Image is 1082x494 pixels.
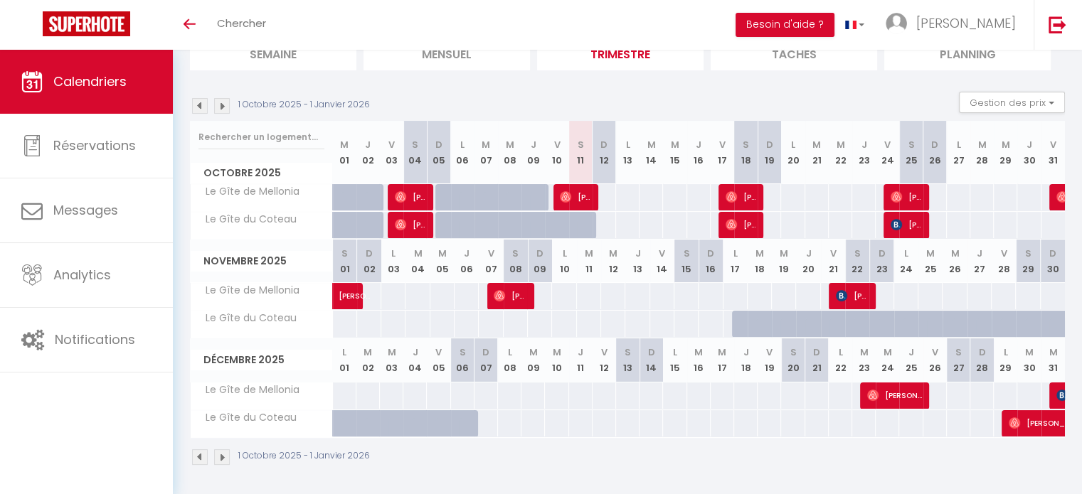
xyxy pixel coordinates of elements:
th: 28 [992,240,1016,283]
span: Analytics [53,266,111,284]
abbr: L [626,138,630,151]
abbr: M [950,247,959,260]
th: 24 [894,240,918,283]
li: Semaine [190,36,356,70]
abbr: L [342,345,346,359]
th: 10 [545,338,568,382]
abbr: S [908,138,914,151]
abbr: S [955,345,962,359]
th: 12 [601,240,625,283]
th: 09 [521,121,545,184]
abbr: L [508,345,512,359]
span: Messages [53,201,118,219]
abbr: J [908,345,914,359]
th: 20 [796,240,820,283]
span: [PERSON_NAME] [726,211,757,238]
th: 23 [869,240,893,283]
abbr: M [755,247,764,260]
span: [PERSON_NAME] [339,275,371,302]
span: Le Gîte de Mellonia [193,184,303,200]
span: Calendriers [53,73,127,90]
abbr: J [531,138,536,151]
span: Réservations [53,136,136,154]
th: 14 [650,240,674,283]
abbr: L [904,247,908,260]
th: 05 [427,338,450,382]
span: Chercher [217,16,266,31]
th: 29 [994,121,1017,184]
th: 01 [333,240,357,283]
abbr: M [585,247,593,260]
th: 06 [455,240,479,283]
abbr: M [529,345,538,359]
span: [PERSON_NAME] [726,183,757,210]
span: Le Gîte du Coteau [193,410,300,426]
abbr: S [743,138,749,151]
abbr: L [791,138,795,151]
abbr: D [707,247,714,260]
span: [PERSON_NAME] [891,183,922,210]
th: 17 [723,240,748,283]
abbr: D [766,138,773,151]
abbr: V [1050,138,1056,151]
th: 10 [545,121,568,184]
abbr: M [978,138,987,151]
abbr: V [719,138,726,151]
th: 14 [640,121,663,184]
th: 07 [474,338,498,382]
abbr: J [977,247,982,260]
th: 22 [829,338,852,382]
th: 15 [674,240,699,283]
p: 1 Octobre 2025 - 1 Janvier 2026 [238,98,370,112]
th: 19 [772,240,796,283]
th: 30 [1017,121,1041,184]
th: 22 [829,121,852,184]
th: 16 [699,240,723,283]
th: 02 [357,240,381,283]
abbr: J [635,247,640,260]
abbr: L [460,138,465,151]
abbr: J [365,138,371,151]
abbr: V [659,247,665,260]
th: 20 [781,121,805,184]
abbr: S [790,345,796,359]
th: 05 [430,240,455,283]
th: 31 [1041,121,1065,184]
th: 13 [616,121,640,184]
th: 26 [943,240,967,283]
span: Le Gîte de Mellonia [193,283,303,299]
th: 17 [711,338,734,382]
th: 23 [852,338,876,382]
th: 29 [994,338,1017,382]
abbr: M [926,247,935,260]
abbr: S [460,345,466,359]
abbr: M [718,345,726,359]
span: Le Gîte du Coteau [193,212,300,227]
abbr: V [884,138,891,151]
abbr: J [743,345,749,359]
abbr: M [647,138,656,151]
abbr: L [562,247,566,260]
abbr: J [464,247,470,260]
abbr: M [482,138,490,151]
abbr: M [1049,345,1058,359]
abbr: M [364,345,372,359]
th: 13 [625,240,649,283]
abbr: L [838,345,842,359]
abbr: V [435,345,442,359]
abbr: S [578,138,584,151]
th: 08 [498,121,521,184]
abbr: M [1002,138,1010,151]
abbr: J [1027,138,1032,151]
abbr: M [340,138,349,151]
abbr: S [625,345,631,359]
th: 26 [923,121,947,184]
abbr: V [488,247,494,260]
abbr: S [684,247,690,260]
abbr: L [733,247,738,260]
th: 04 [403,121,427,184]
th: 17 [711,121,734,184]
span: Novembre 2025 [191,251,332,272]
th: 09 [528,240,552,283]
abbr: L [673,345,677,359]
